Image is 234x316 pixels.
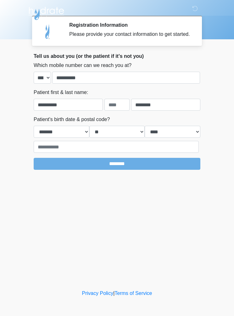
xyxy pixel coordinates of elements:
[114,291,152,296] a: Terms of Service
[34,116,110,123] label: Patient's birth date & postal code?
[34,89,88,96] label: Patient first & last name:
[82,291,114,296] a: Privacy Policy
[27,5,65,20] img: Hydrate IV Bar - Flagstaff Logo
[34,53,200,59] h2: Tell us about you (or the patient if it's not you)
[34,62,131,69] label: Which mobile number can we reach you at?
[113,291,114,296] a: |
[38,22,57,41] img: Agent Avatar
[69,30,191,38] div: Please provide your contact information to get started.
